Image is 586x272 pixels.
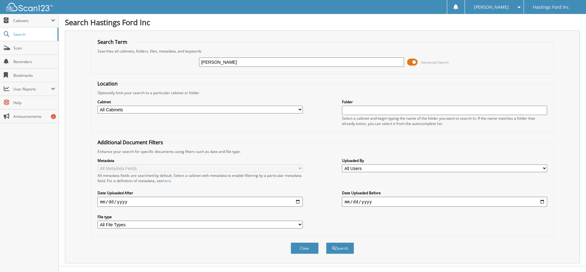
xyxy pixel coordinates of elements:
legend: Location [94,80,121,87]
span: Announcements [13,114,55,119]
div: All metadata fields are searched by default. Select a cabinet with metadata to enable filtering b... [98,173,303,183]
div: 2 [51,114,56,119]
label: Cabinet [98,99,303,104]
button: Clear [291,242,319,254]
span: [PERSON_NAME] [474,5,509,9]
span: Scan [13,45,55,51]
label: Metadata [98,158,303,163]
input: end [342,197,547,207]
div: Select a cabinet and begin typing the name of the folder you want to search in. If the name match... [342,116,547,126]
span: Hastings Ford Inc [533,5,569,9]
span: Search [13,32,54,37]
span: Bookmarks [13,73,55,78]
iframe: Chat Widget [555,242,586,272]
label: Folder [342,99,547,104]
div: Optionally limit your search to a particular cabinet or folder [94,90,550,95]
span: Advanced Search [421,60,449,65]
h1: Search Hastings Ford Inc [65,17,580,27]
label: Date Uploaded After [98,190,303,196]
label: Date Uploaded Before [342,190,547,196]
div: Enhance your search for specific documents using filters such as date and file type. [94,149,550,154]
input: start [98,197,303,207]
div: Searches all cabinets, folders, files, metadata, and keywords [94,48,550,54]
span: Cabinets [13,18,51,23]
button: Search [326,242,354,254]
span: Reminders [13,59,55,64]
legend: Search Term [94,39,130,45]
span: User Reports [13,86,51,92]
label: Uploaded By [342,158,547,163]
label: File type [98,214,303,219]
a: here [163,178,171,183]
img: scan123-logo-white.svg [6,3,53,11]
legend: Additional Document Filters [94,139,166,146]
span: Help [13,100,55,105]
